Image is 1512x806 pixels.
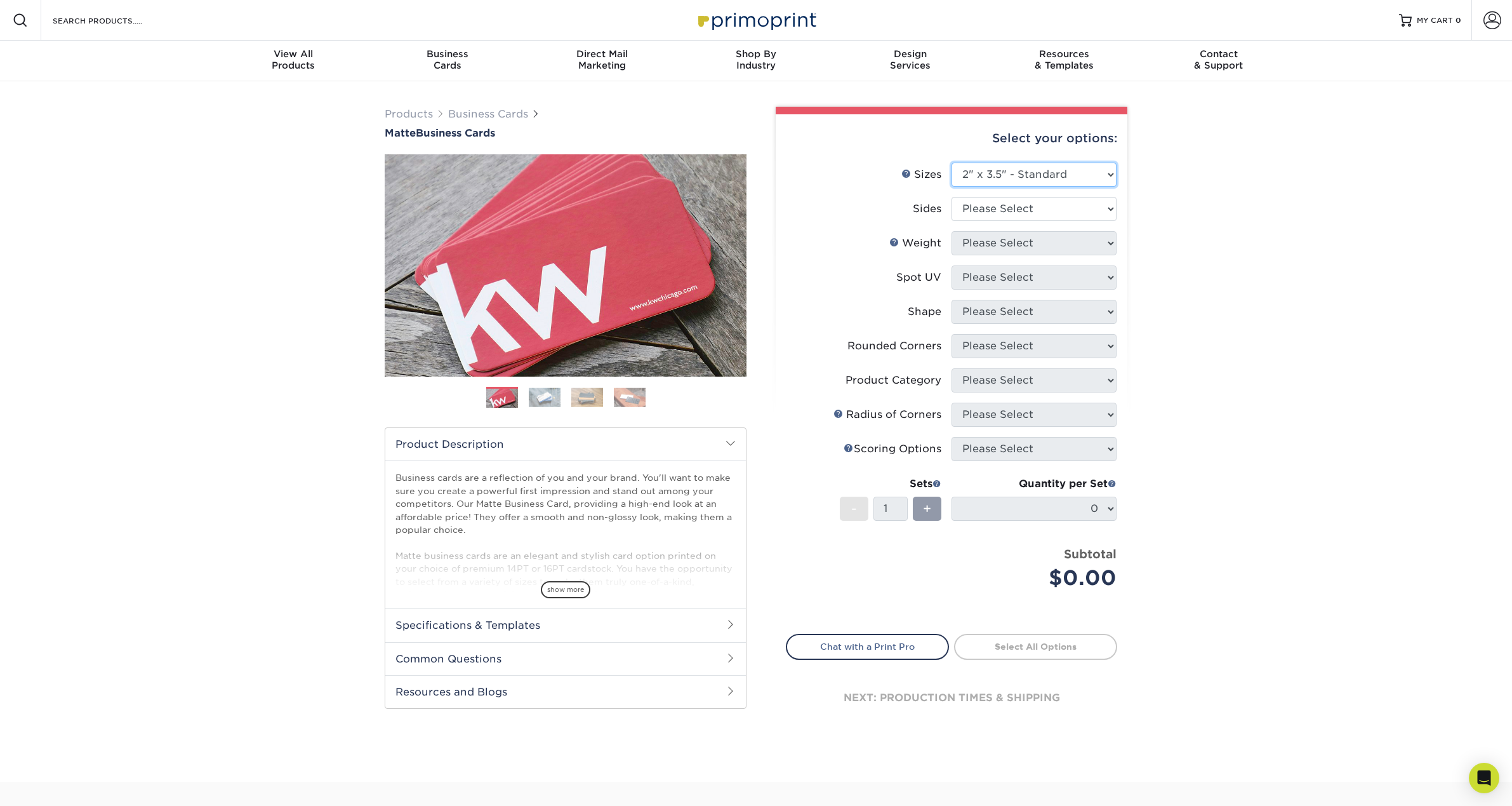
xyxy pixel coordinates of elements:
img: Business Cards 03 [571,387,603,407]
div: Sizes [901,167,941,182]
span: Shop By [679,48,833,60]
img: Business Cards 01 [486,382,518,414]
a: Resources& Templates [987,41,1141,81]
div: Sides [913,201,941,217]
div: Product Category [846,373,941,388]
div: & Support [1141,48,1296,71]
img: Matte 01 [385,84,746,447]
span: Contact [1141,48,1296,60]
div: Industry [679,48,833,71]
span: Resources [987,48,1141,60]
a: BusinessCards [371,41,525,81]
div: next: production times & shipping [786,660,1117,736]
iframe: Google Customer Reviews [3,767,108,802]
div: Quantity per Set [952,476,1117,492]
a: MatteBusiness Cards [385,127,746,139]
h2: Common Questions [385,642,746,675]
a: Chat with a Print Pro [786,634,949,659]
span: + [923,499,931,518]
div: Spot UV [896,270,941,285]
span: - [851,499,857,518]
span: Design [833,48,987,60]
span: Direct Mail [525,48,679,60]
a: Products [385,108,433,120]
div: $0.00 [961,563,1117,593]
strong: Subtotal [1064,547,1117,561]
a: Select All Options [954,634,1117,659]
div: Services [833,48,987,71]
span: 0 [1456,16,1461,25]
div: Marketing [525,48,679,71]
img: Business Cards 02 [529,387,560,407]
img: Primoprint [693,6,819,34]
h2: Product Description [385,428,746,460]
div: Rounded Corners [847,339,941,354]
a: DesignServices [833,41,987,81]
div: Open Intercom Messenger [1469,763,1499,793]
div: & Templates [987,48,1141,71]
span: MY CART [1417,15,1453,26]
a: View AllProducts [216,41,371,81]
h2: Specifications & Templates [385,608,746,641]
span: show more [541,581,590,598]
div: Weight [889,236,941,251]
div: Products [216,48,371,71]
img: Business Cards 04 [614,387,646,407]
div: Shape [908,304,941,319]
h1: Business Cards [385,127,746,139]
input: SEARCH PRODUCTS..... [51,13,175,28]
a: Business Cards [448,108,528,120]
p: Business cards are a reflection of you and your brand. You'll want to make sure you create a powe... [395,471,736,652]
div: Cards [371,48,525,71]
div: Select your options: [786,114,1117,163]
div: Radius of Corners [833,407,941,422]
a: Direct MailMarketing [525,41,679,81]
span: Matte [385,127,416,139]
span: View All [216,48,371,60]
a: Contact& Support [1141,41,1296,81]
a: Shop ByIndustry [679,41,833,81]
span: Business [371,48,525,60]
div: Sets [840,476,941,492]
h2: Resources and Blogs [385,675,746,708]
div: Scoring Options [844,441,941,457]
